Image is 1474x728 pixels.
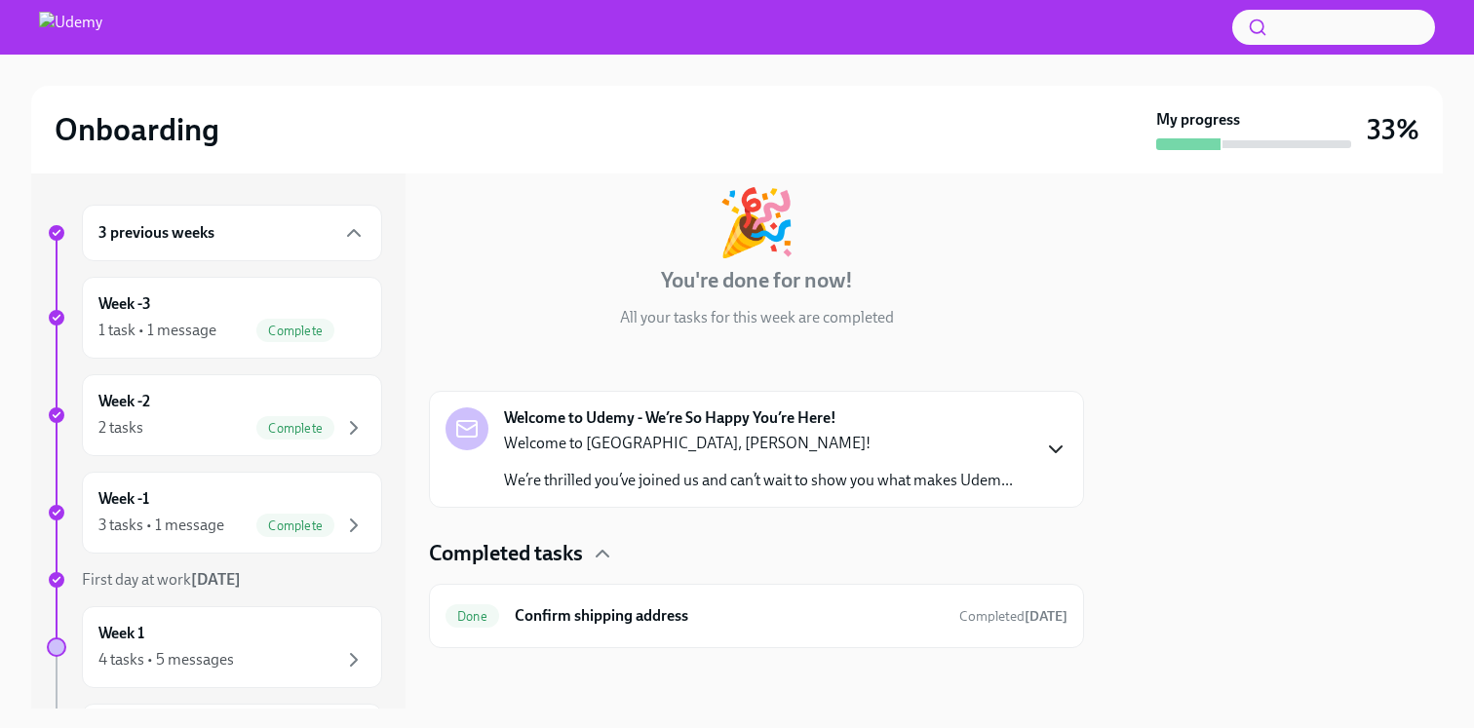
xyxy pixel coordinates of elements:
[429,539,1084,568] div: Completed tasks
[1156,109,1240,131] strong: My progress
[98,649,234,671] div: 4 tasks • 5 messages
[959,608,1067,625] span: Completed
[47,472,382,554] a: Week -13 tasks • 1 messageComplete
[256,518,334,533] span: Complete
[98,417,143,439] div: 2 tasks
[661,266,853,295] h4: You're done for now!
[1025,608,1067,625] strong: [DATE]
[515,605,944,627] h6: Confirm shipping address
[446,600,1067,632] a: DoneConfirm shipping addressCompleted[DATE]
[98,293,151,315] h6: Week -3
[47,277,382,359] a: Week -31 task • 1 messageComplete
[47,569,382,591] a: First day at work[DATE]
[98,320,216,341] div: 1 task • 1 message
[256,421,334,436] span: Complete
[429,539,583,568] h4: Completed tasks
[959,607,1067,626] span: August 18th, 2025 15:19
[98,488,149,510] h6: Week -1
[191,570,241,589] strong: [DATE]
[1367,112,1419,147] h3: 33%
[504,433,1013,454] p: Welcome to [GEOGRAPHIC_DATA], [PERSON_NAME]!
[504,470,1013,491] p: We’re thrilled you’ve joined us and can’t wait to show you what makes Udem...
[504,407,836,429] strong: Welcome to Udemy - We’re So Happy You’re Here!
[446,609,499,624] span: Done
[98,515,224,536] div: 3 tasks • 1 message
[47,606,382,688] a: Week 14 tasks • 5 messages
[39,12,102,43] img: Udemy
[98,222,214,244] h6: 3 previous weeks
[47,374,382,456] a: Week -22 tasksComplete
[717,190,796,254] div: 🎉
[82,570,241,589] span: First day at work
[256,324,334,338] span: Complete
[55,110,219,149] h2: Onboarding
[620,307,894,328] p: All your tasks for this week are completed
[98,391,150,412] h6: Week -2
[98,623,144,644] h6: Week 1
[82,205,382,261] div: 3 previous weeks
